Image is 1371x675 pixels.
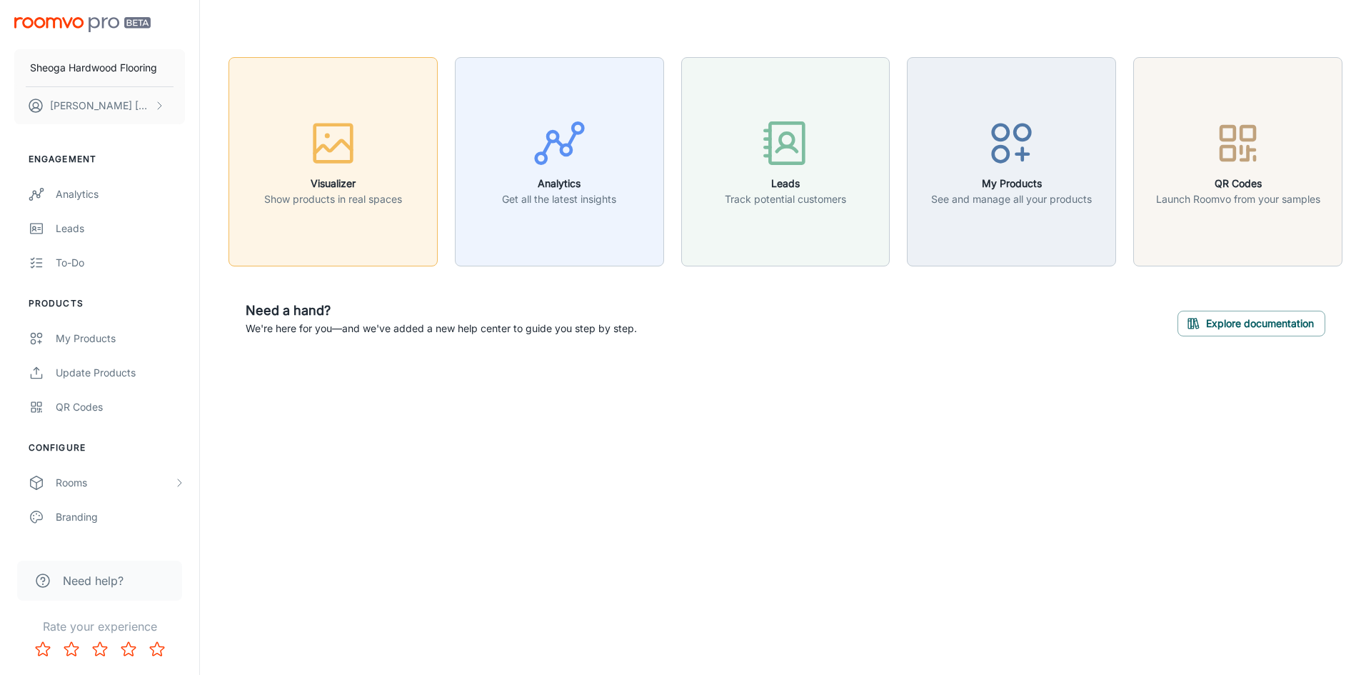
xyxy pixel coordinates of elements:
button: LeadsTrack potential customers [681,57,890,266]
div: To-do [56,255,185,271]
button: My ProductsSee and manage all your products [907,57,1116,266]
button: AnalyticsGet all the latest insights [455,57,664,266]
p: Show products in real spaces [264,191,402,207]
p: Launch Roomvo from your samples [1156,191,1320,207]
h6: Visualizer [264,176,402,191]
p: Track potential customers [725,191,846,207]
p: We're here for you—and we've added a new help center to guide you step by step. [246,321,637,336]
a: Explore documentation [1177,315,1325,329]
img: Roomvo PRO Beta [14,17,151,32]
button: VisualizerShow products in real spaces [228,57,438,266]
a: QR CodesLaunch Roomvo from your samples [1133,154,1342,168]
div: QR Codes [56,399,185,415]
h6: QR Codes [1156,176,1320,191]
button: Explore documentation [1177,311,1325,336]
a: LeadsTrack potential customers [681,154,890,168]
div: Leads [56,221,185,236]
a: My ProductsSee and manage all your products [907,154,1116,168]
h6: Leads [725,176,846,191]
p: [PERSON_NAME] [PERSON_NAME] [50,98,151,114]
button: QR CodesLaunch Roomvo from your samples [1133,57,1342,266]
p: See and manage all your products [931,191,1092,207]
p: Sheoga Hardwood Flooring [30,60,157,76]
h6: My Products [931,176,1092,191]
p: Get all the latest insights [502,191,616,207]
div: Analytics [56,186,185,202]
button: Sheoga Hardwood Flooring [14,49,185,86]
h6: Need a hand? [246,301,637,321]
h6: Analytics [502,176,616,191]
a: AnalyticsGet all the latest insights [455,154,664,168]
div: Update Products [56,365,185,381]
div: My Products [56,331,185,346]
button: [PERSON_NAME] [PERSON_NAME] [14,87,185,124]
